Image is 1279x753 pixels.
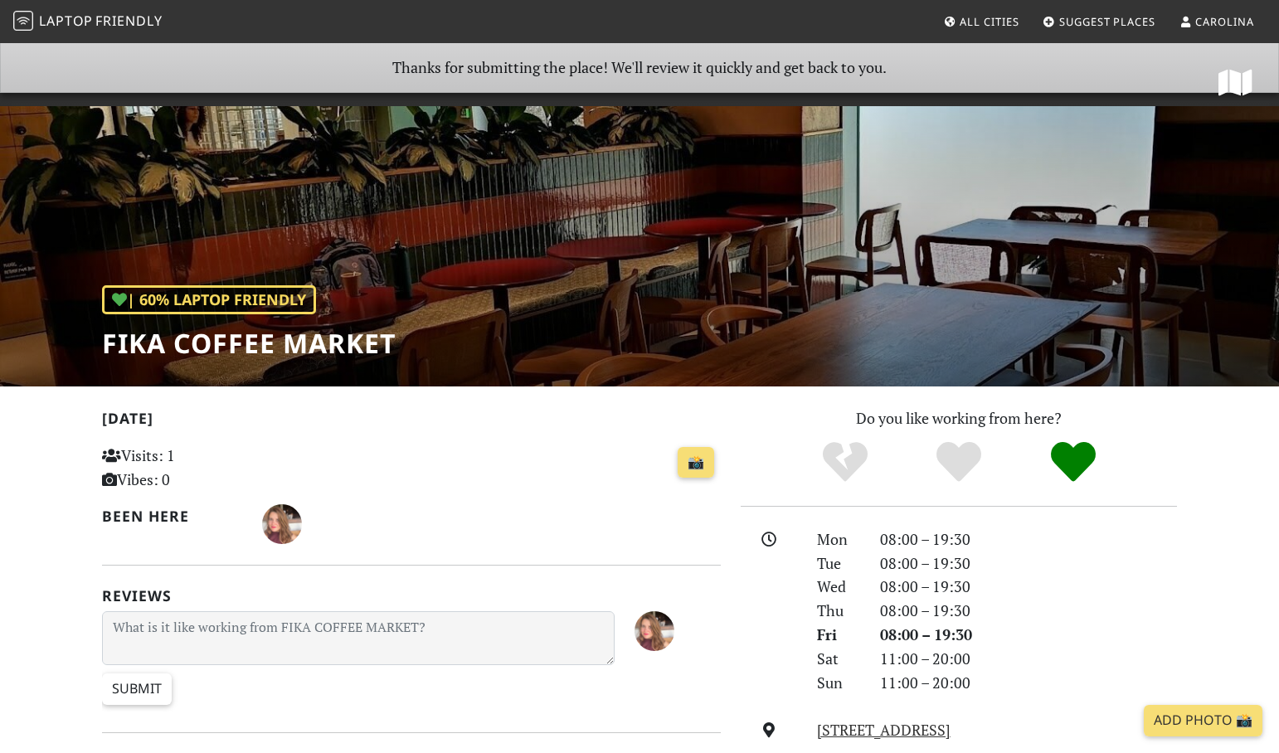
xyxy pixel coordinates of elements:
[807,623,870,647] div: Fri
[870,575,1187,599] div: 08:00 – 19:30
[817,720,951,740] a: [STREET_ADDRESS]
[788,440,902,485] div: No
[635,611,674,651] img: 6773-carolina.jpg
[1059,14,1155,29] span: Suggest Places
[1195,14,1253,29] span: Carolina
[102,508,242,525] h2: Been here
[807,599,870,623] div: Thu
[741,406,1177,430] p: Do you like working from here?
[960,14,1019,29] span: All Cities
[102,410,721,434] h2: [DATE]
[1144,705,1262,736] a: Add Photo 📸
[1173,7,1261,36] a: Carolina
[870,671,1187,695] div: 11:00 – 20:00
[102,285,316,314] div: | 60% Laptop Friendly
[678,447,714,479] a: 📸
[807,551,870,576] div: Tue
[262,504,302,544] img: 6773-carolina.jpg
[807,671,870,695] div: Sun
[1016,440,1131,485] div: Definitely!
[102,444,295,492] p: Visits: 1 Vibes: 0
[807,527,870,551] div: Mon
[870,623,1187,647] div: 08:00 – 19:30
[807,647,870,671] div: Sat
[902,440,1016,485] div: Yes
[262,513,302,532] span: Carolina Lauriano
[95,12,162,30] span: Friendly
[39,12,93,30] span: Laptop
[870,551,1187,576] div: 08:00 – 19:30
[102,328,396,359] h1: FIKA COFFEE MARKET
[870,599,1187,623] div: 08:00 – 19:30
[937,7,1026,36] a: All Cities
[102,673,172,705] input: Submit
[870,647,1187,671] div: 11:00 – 20:00
[13,11,33,31] img: LaptopFriendly
[870,527,1187,551] div: 08:00 – 19:30
[13,7,163,36] a: LaptopFriendly LaptopFriendly
[807,575,870,599] div: Wed
[1036,7,1162,36] a: Suggest Places
[102,587,721,605] h2: Reviews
